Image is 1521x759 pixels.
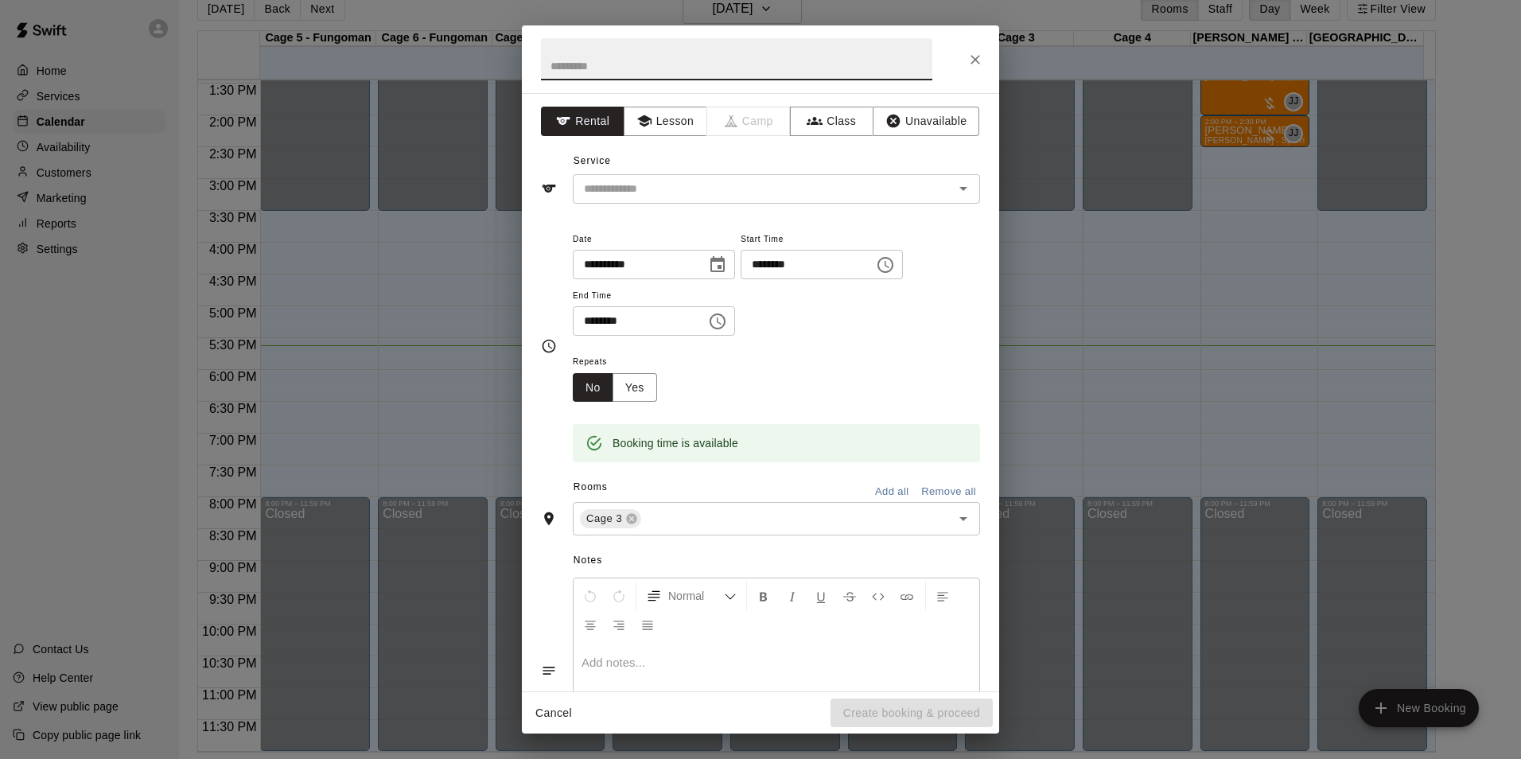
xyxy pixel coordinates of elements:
[866,480,917,504] button: Add all
[573,352,670,373] span: Repeats
[605,610,632,639] button: Right Align
[917,480,980,504] button: Remove all
[634,610,661,639] button: Justify Align
[929,582,956,610] button: Left Align
[807,582,834,610] button: Format Underline
[707,107,791,136] span: Camps can only be created in the Services page
[574,548,980,574] span: Notes
[580,511,628,527] span: Cage 3
[952,508,974,530] button: Open
[779,582,806,610] button: Format Italics
[541,338,557,354] svg: Timing
[541,663,557,679] svg: Notes
[702,249,733,281] button: Choose date, selected date is Oct 9, 2025
[580,509,641,528] div: Cage 3
[836,582,863,610] button: Format Strikethrough
[574,155,611,166] span: Service
[573,286,735,307] span: End Time
[640,582,743,610] button: Formatting Options
[893,582,920,610] button: Insert Link
[750,582,777,610] button: Format Bold
[865,582,892,610] button: Insert Code
[613,373,657,403] button: Yes
[624,107,707,136] button: Lesson
[573,373,613,403] button: No
[577,582,604,610] button: Undo
[574,481,608,492] span: Rooms
[528,699,579,728] button: Cancel
[873,107,979,136] button: Unavailable
[702,306,733,337] button: Choose time, selected time is 6:00 PM
[668,588,724,604] span: Normal
[573,373,657,403] div: outlined button group
[605,582,632,610] button: Redo
[741,229,903,251] span: Start Time
[573,229,735,251] span: Date
[541,511,557,527] svg: Rooms
[869,249,901,281] button: Choose time, selected time is 5:30 PM
[961,45,990,74] button: Close
[541,107,624,136] button: Rental
[790,107,873,136] button: Class
[541,181,557,197] svg: Service
[613,429,738,457] div: Booking time is available
[952,177,974,200] button: Open
[577,610,604,639] button: Center Align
